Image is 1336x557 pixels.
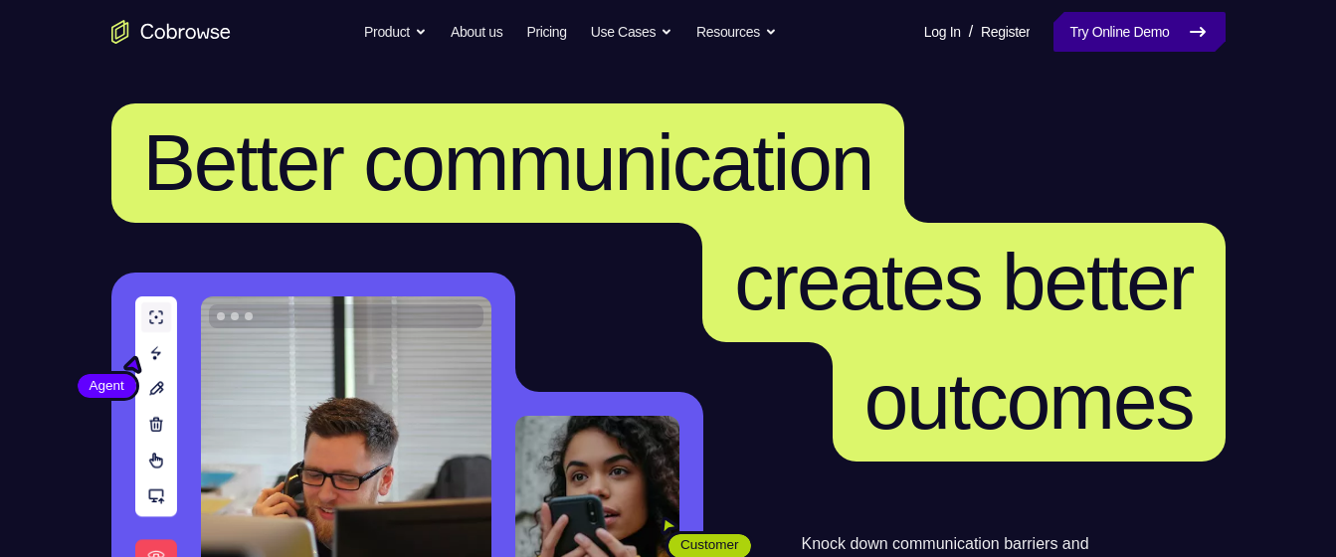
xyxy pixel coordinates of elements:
[924,12,961,52] a: Log In
[143,118,873,207] span: Better communication
[981,12,1030,52] a: Register
[364,12,427,52] button: Product
[734,238,1193,326] span: creates better
[591,12,672,52] button: Use Cases
[451,12,502,52] a: About us
[1053,12,1225,52] a: Try Online Demo
[696,12,777,52] button: Resources
[864,357,1194,446] span: outcomes
[526,12,566,52] a: Pricing
[111,20,231,44] a: Go to the home page
[969,20,973,44] span: /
